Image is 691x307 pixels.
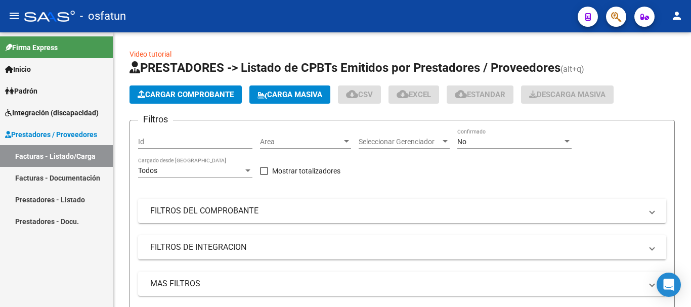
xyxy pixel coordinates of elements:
[129,50,171,58] a: Video tutorial
[129,85,242,104] button: Cargar Comprobante
[338,85,381,104] button: CSV
[80,5,126,27] span: - osfatun
[138,272,666,296] mat-expansion-panel-header: MAS FILTROS
[257,90,322,99] span: Carga Masiva
[521,85,614,104] app-download-masive: Descarga masiva de comprobantes (adjuntos)
[5,85,37,97] span: Padrón
[138,166,157,174] span: Todos
[249,85,330,104] button: Carga Masiva
[260,138,342,146] span: Area
[457,138,466,146] span: No
[5,129,97,140] span: Prestadores / Proveedores
[138,112,173,126] h3: Filtros
[272,165,340,177] span: Mostrar totalizadores
[346,90,373,99] span: CSV
[521,85,614,104] button: Descarga Masiva
[397,88,409,100] mat-icon: cloud_download
[455,90,505,99] span: Estandar
[671,10,683,22] mat-icon: person
[397,90,431,99] span: EXCEL
[138,199,666,223] mat-expansion-panel-header: FILTROS DEL COMPROBANTE
[455,88,467,100] mat-icon: cloud_download
[5,64,31,75] span: Inicio
[346,88,358,100] mat-icon: cloud_download
[129,61,560,75] span: PRESTADORES -> Listado de CPBTs Emitidos por Prestadores / Proveedores
[150,278,642,289] mat-panel-title: MAS FILTROS
[447,85,513,104] button: Estandar
[5,42,58,53] span: Firma Express
[138,235,666,259] mat-expansion-panel-header: FILTROS DE INTEGRACION
[388,85,439,104] button: EXCEL
[150,205,642,216] mat-panel-title: FILTROS DEL COMPROBANTE
[8,10,20,22] mat-icon: menu
[657,273,681,297] div: Open Intercom Messenger
[359,138,441,146] span: Seleccionar Gerenciador
[138,90,234,99] span: Cargar Comprobante
[560,64,584,74] span: (alt+q)
[529,90,606,99] span: Descarga Masiva
[150,242,642,253] mat-panel-title: FILTROS DE INTEGRACION
[5,107,99,118] span: Integración (discapacidad)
